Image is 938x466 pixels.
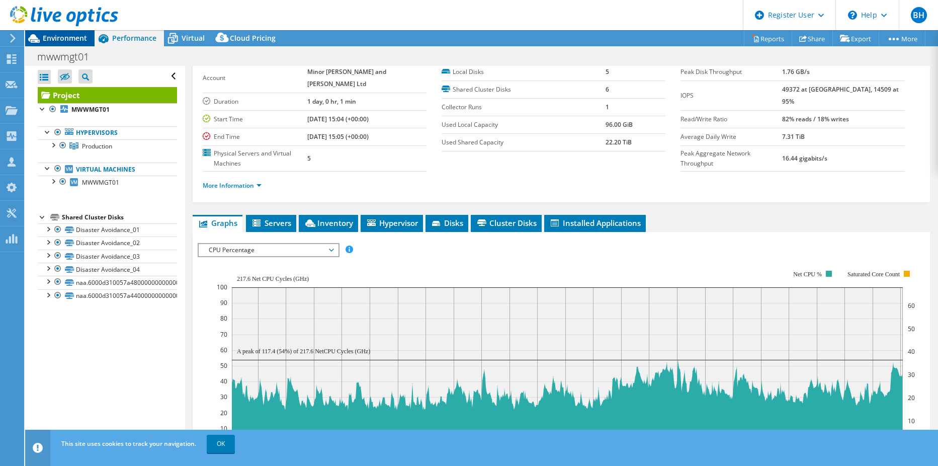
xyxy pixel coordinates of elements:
b: [DATE] 15:04 (+00:00) [307,115,369,123]
a: Disaster Avoidance_01 [38,223,177,237]
text: 30 [908,370,915,379]
label: Shared Cluster Disks [442,85,606,95]
label: IOPS [680,91,782,101]
text: Saturated Core Count [847,271,900,278]
a: Hypervisors [38,126,177,139]
span: MWWMGT01 [82,178,119,187]
span: BH [911,7,927,23]
text: 60 [908,301,915,310]
text: A peak of 117.4 (54%) of 217.6 NetCPU Cycles (GHz) [237,348,370,355]
span: Servers [251,218,291,228]
b: 22.20 TiB [606,138,632,146]
label: Duration [203,97,307,107]
span: Inventory [304,218,353,228]
a: Disaster Avoidance_03 [38,250,177,263]
a: MWWMGT01 [38,176,177,189]
label: Average Daily Write [680,132,782,142]
span: Hypervisor [366,218,418,228]
a: Export [832,31,879,46]
b: MWWMGT01 [71,105,110,114]
text: 90 [220,298,227,307]
label: Physical Servers and Virtual Machines [203,148,307,169]
b: Minor [PERSON_NAME] and [PERSON_NAME] Ltd [307,67,386,88]
a: naa.6000d310057a44000000000000000003 [38,289,177,302]
b: 1 [606,103,609,111]
b: 49372 at [GEOGRAPHIC_DATA], 14509 at 95% [782,85,899,106]
label: Local Disks [442,67,606,77]
label: Start Time [203,114,307,124]
label: Peak Disk Throughput [680,67,782,77]
span: Performance [112,33,156,43]
b: 82% reads / 18% writes [782,115,849,123]
a: More [879,31,925,46]
span: Graphs [198,218,237,228]
span: Virtual [182,33,205,43]
label: Used Shared Capacity [442,137,606,147]
span: CPU Percentage [204,244,333,256]
text: 80 [220,314,227,323]
b: 1.76 GB/s [782,67,810,76]
label: Peak Aggregate Network Throughput [680,148,782,169]
a: MWWMGT01 [38,103,177,116]
label: Read/Write Ratio [680,114,782,124]
span: Cluster Disks [476,218,537,228]
h1: mwwmgt01 [33,51,105,62]
label: Collector Runs [442,102,606,112]
a: Disaster Avoidance_02 [38,237,177,250]
span: Disks [431,218,463,228]
text: 40 [220,377,227,385]
span: Production [82,142,112,150]
text: 10 [220,424,227,433]
a: Reports [744,31,792,46]
a: Production [38,139,177,152]
a: Share [792,31,833,46]
a: Disaster Avoidance_04 [38,263,177,276]
text: 50 [908,325,915,333]
a: Project [38,87,177,103]
label: End Time [203,132,307,142]
text: 50 [220,361,227,370]
label: Account [203,73,307,83]
text: 100 [217,283,227,291]
a: naa.6000d310057a48000000000000000003 [38,276,177,289]
b: 5 [606,67,609,76]
a: OK [207,435,235,453]
b: 5 [307,154,311,163]
span: This site uses cookies to track your navigation. [61,439,196,448]
text: 10 [908,417,915,425]
span: Cloud Pricing [230,33,276,43]
text: 40 [908,347,915,356]
text: 217.6 Net CPU Cycles (GHz) [237,275,309,282]
b: 6 [606,85,609,94]
b: 1 day, 0 hr, 1 min [307,97,356,106]
b: 96.00 GiB [606,120,633,129]
text: 20 [908,394,915,402]
b: [DATE] 15:05 (+00:00) [307,132,369,141]
span: Environment [43,33,87,43]
text: 60 [220,346,227,354]
a: More Information [203,181,262,190]
text: 20 [220,409,227,417]
svg: \n [848,11,857,20]
span: Installed Applications [549,218,641,228]
text: 30 [220,393,227,401]
text: Net CPU % [793,271,822,278]
a: Virtual Machines [38,163,177,176]
label: Used Local Capacity [442,120,606,130]
div: Shared Cluster Disks [62,211,177,223]
b: 16.44 gigabits/s [782,154,827,163]
b: 7.31 TiB [782,132,805,141]
text: 70 [220,330,227,339]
